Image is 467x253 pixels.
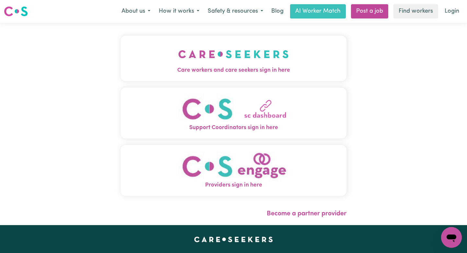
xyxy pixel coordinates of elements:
[393,4,438,18] a: Find workers
[121,124,346,132] span: Support Coordinators sign in here
[4,6,28,17] img: Careseekers logo
[155,5,204,18] button: How it works
[121,88,346,139] button: Support Coordinators sign in here
[194,237,273,242] a: Careseekers home page
[290,4,346,18] a: AI Worker Match
[121,145,346,196] button: Providers sign in here
[441,227,462,248] iframe: Button to launch messaging window
[121,36,346,81] button: Care workers and care seekers sign in here
[204,5,267,18] button: Safety & resources
[351,4,388,18] a: Post a job
[121,181,346,189] span: Providers sign in here
[267,211,346,217] a: Become a partner provider
[117,5,155,18] button: About us
[121,66,346,75] span: Care workers and care seekers sign in here
[441,4,463,18] a: Login
[4,4,28,19] a: Careseekers logo
[267,4,287,18] a: Blog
